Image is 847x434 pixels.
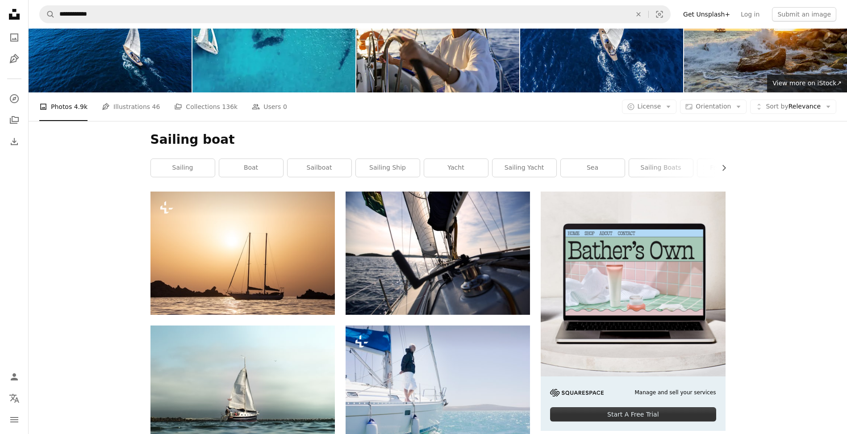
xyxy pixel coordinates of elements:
a: Manage and sell your servicesStart A Free Trial [541,192,725,431]
span: Relevance [766,102,821,111]
button: Clear [629,6,648,23]
img: file-1705255347840-230a6ab5bca9image [550,389,604,396]
a: boat [219,159,283,177]
button: Visual search [649,6,670,23]
a: Reel on sailboat with sails sailing on water with horizon in the background [346,249,530,257]
a: sailing boats [629,159,693,177]
h1: Sailing boat [150,132,726,148]
button: Menu [5,411,23,429]
div: Start A Free Trial [550,407,716,421]
a: Home — Unsplash [5,5,23,25]
span: View more on iStock ↗ [772,79,842,87]
button: Submit an image [772,7,836,21]
form: Find visuals sitewide [39,5,671,23]
a: Illustrations 46 [102,92,160,121]
span: License [638,103,661,110]
img: Reel on sailboat with sails sailing on water with horizon in the background [346,192,530,314]
a: Log in / Sign up [5,368,23,386]
button: Sort byRelevance [750,100,836,114]
a: Users 0 [252,92,287,121]
a: yacht [424,159,488,177]
a: Get Unsplash+ [678,7,735,21]
a: sailing ship [356,159,420,177]
a: free images [697,159,761,177]
img: a sailboat in the ocean at sunset [150,192,335,314]
a: Log in [735,7,765,21]
a: a sailboat in the ocean at sunset [150,249,335,257]
a: a man standing on a sailboat in the ocean [346,383,530,391]
a: Illustrations [5,50,23,68]
a: white and black sailboat on calm water [150,383,335,391]
a: Explore [5,90,23,108]
span: 136k [222,102,238,112]
a: Collections 136k [174,92,238,121]
button: scroll list to the right [716,159,726,177]
a: Download History [5,133,23,150]
a: Collections [5,111,23,129]
button: Orientation [680,100,747,114]
span: Sort by [766,103,788,110]
button: Language [5,389,23,407]
a: sailboat [288,159,351,177]
img: file-1707883121023-8e3502977149image [541,192,725,376]
span: 0 [283,102,287,112]
span: Manage and sell your services [634,389,716,396]
a: View more on iStock↗ [767,75,847,92]
button: License [622,100,677,114]
a: sea [561,159,625,177]
button: Search Unsplash [40,6,55,23]
span: Orientation [696,103,731,110]
span: 46 [152,102,160,112]
a: sailing [151,159,215,177]
a: Photos [5,29,23,46]
a: sailing yacht [492,159,556,177]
